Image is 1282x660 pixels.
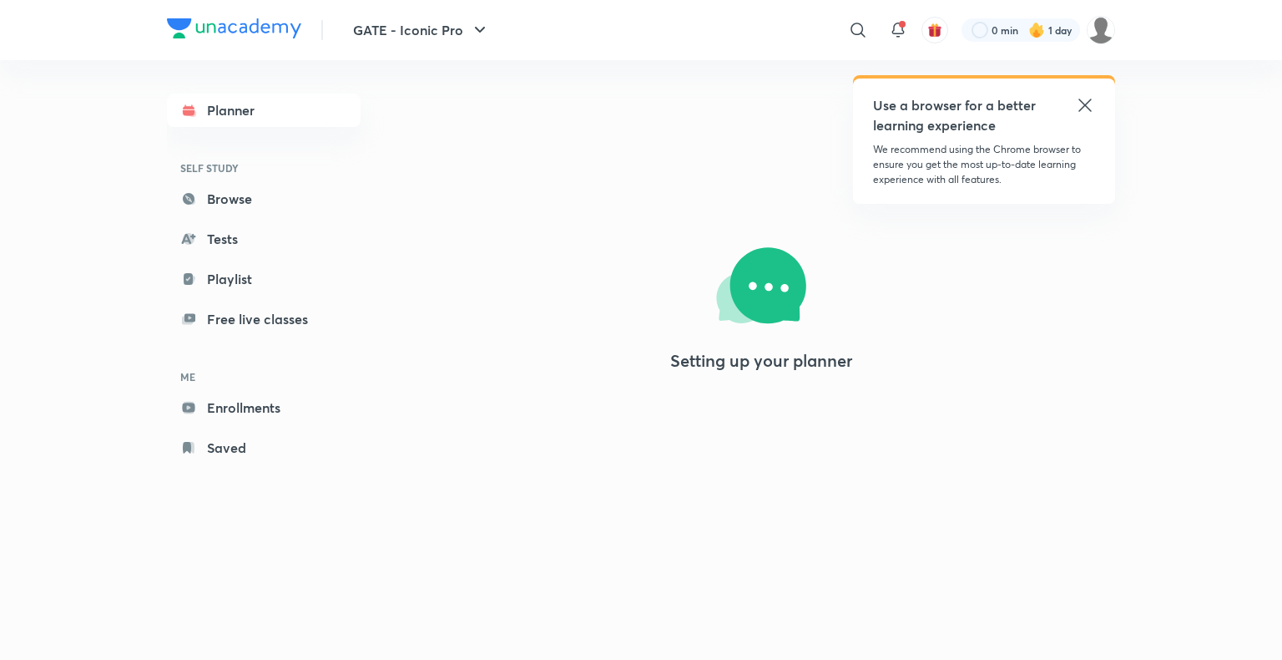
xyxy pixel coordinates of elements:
[873,142,1095,187] p: We recommend using the Chrome browser to ensure you get the most up-to-date learning experience w...
[167,94,361,127] a: Planner
[670,351,852,371] h4: Setting up your planner
[167,431,361,465] a: Saved
[921,17,948,43] button: avatar
[873,95,1039,135] h5: Use a browser for a better learning experience
[927,23,942,38] img: avatar
[167,222,361,256] a: Tests
[167,18,301,38] img: Company Logo
[167,302,361,336] a: Free live classes
[167,262,361,296] a: Playlist
[1028,22,1045,38] img: streak
[343,13,500,47] button: GATE - Iconic Pro
[167,182,361,216] a: Browse
[167,154,361,182] h6: SELF STUDY
[167,391,361,424] a: Enrollments
[167,363,361,391] h6: ME
[1087,16,1115,44] img: Deepika S S
[167,18,301,43] a: Company Logo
